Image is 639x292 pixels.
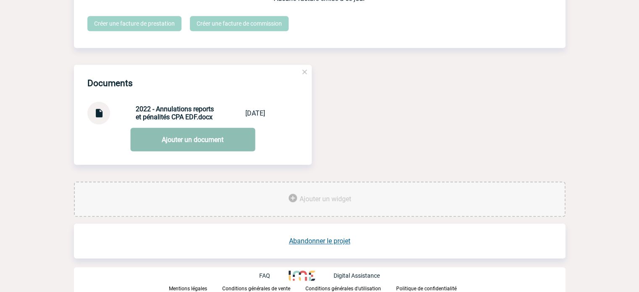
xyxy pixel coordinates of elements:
p: Conditions générales d'utilisation [305,286,381,292]
a: Conditions générales d'utilisation [305,284,396,292]
p: FAQ [259,272,270,279]
p: Conditions générales de vente [222,286,290,292]
h4: Documents [87,78,133,88]
img: close.png [301,68,308,76]
a: FAQ [259,271,289,279]
a: Mentions légales [169,284,222,292]
span: Ajouter un widget [300,195,351,203]
img: http://www.idealmeetingsevents.fr/ [289,271,315,281]
p: Politique de confidentialité [396,286,457,292]
p: Digital Assistance [334,272,380,279]
a: Créer une facture de commission [190,16,289,31]
a: Abandonner le projet [289,237,350,245]
div: [DATE] [245,109,265,117]
a: Créer une facture de prestation [87,16,181,31]
a: Politique de confidentialité [396,284,470,292]
p: Mentions légales [169,286,207,292]
strong: 2022 - Annulations reports et pénalités CPA EDF.docx [136,105,214,121]
a: Conditions générales de vente [222,284,305,292]
div: Ajouter des outils d'aide à la gestion de votre événement [74,182,565,217]
a: Ajouter un document [130,128,255,151]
